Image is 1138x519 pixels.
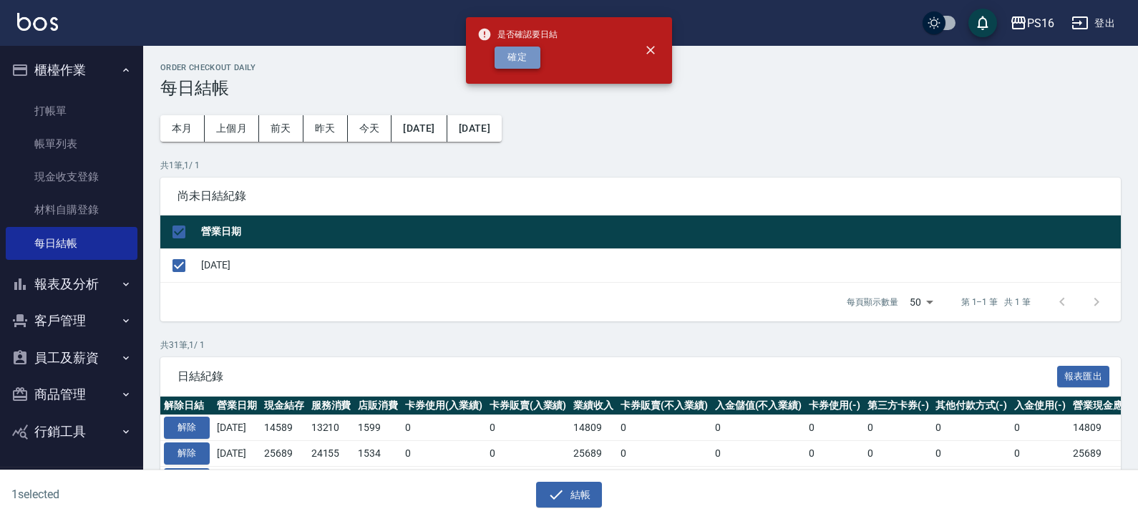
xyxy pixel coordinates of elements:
td: 0 [932,441,1011,467]
td: 1534 [354,441,402,467]
td: 14809 [570,415,617,441]
td: 200 [354,466,402,492]
a: 報表匯出 [1057,369,1110,382]
button: 確定 [495,47,540,69]
button: 本月 [160,115,205,142]
button: 上個月 [205,115,259,142]
td: [DATE] [213,415,261,441]
td: 0 [1011,415,1069,441]
td: 25689 [261,441,308,467]
th: 卡券販賣(入業績) [486,397,570,415]
button: [DATE] [392,115,447,142]
th: 卡券使用(入業績) [402,397,486,415]
th: 店販消費 [354,397,402,415]
td: 0 [1011,466,1069,492]
td: 0 [1011,441,1069,467]
td: 0 [486,441,570,467]
th: 入金儲值(不入業績) [711,397,806,415]
button: [DATE] [447,115,502,142]
button: 客戶管理 [6,302,137,339]
button: 商品管理 [6,376,137,413]
td: 24155 [308,441,355,467]
button: PS16 [1004,9,1060,38]
td: 0 [711,441,806,467]
button: 解除 [164,468,210,490]
td: 14809 [1069,415,1137,441]
td: 0 [805,415,864,441]
button: save [968,9,997,37]
button: 報表匯出 [1057,366,1110,388]
th: 營業日期 [198,215,1121,249]
p: 第 1–1 筆 共 1 筆 [961,296,1031,309]
th: 解除日結 [160,397,213,415]
button: 今天 [348,115,392,142]
td: 0 [617,466,711,492]
div: PS16 [1027,14,1054,32]
td: 32129 [1069,466,1137,492]
th: 營業現金應收 [1069,397,1137,415]
td: 0 [711,415,806,441]
td: 31929 [308,466,355,492]
th: 營業日期 [213,397,261,415]
button: 報表及分析 [6,266,137,303]
td: 0 [486,466,570,492]
div: 50 [904,283,938,321]
td: 0 [402,466,486,492]
a: 打帳單 [6,94,137,127]
td: 0 [932,466,1011,492]
button: 前天 [259,115,303,142]
button: 結帳 [536,482,603,508]
button: 解除 [164,442,210,465]
td: 32129 [570,466,617,492]
button: 登出 [1066,10,1121,37]
span: 日結紀錄 [177,369,1057,384]
td: 0 [617,441,711,467]
p: 每頁顯示數量 [847,296,898,309]
p: 共 31 筆, 1 / 1 [160,339,1121,351]
th: 卡券販賣(不入業績) [617,397,711,415]
td: 0 [486,415,570,441]
td: 0 [402,441,486,467]
p: 共 1 筆, 1 / 1 [160,159,1121,172]
th: 其他付款方式(-) [932,397,1011,415]
h2: Order checkout daily [160,63,1121,72]
td: [DATE] [213,441,261,467]
a: 每日結帳 [6,227,137,260]
td: [DATE] [213,466,261,492]
td: 0 [864,415,933,441]
th: 第三方卡券(-) [864,397,933,415]
a: 帳單列表 [6,127,137,160]
td: [DATE] [198,248,1121,282]
td: 1599 [354,415,402,441]
th: 業績收入 [570,397,617,415]
td: 0 [932,415,1011,441]
td: 31119 [261,466,308,492]
button: close [635,34,666,66]
td: 0 [805,466,864,492]
button: 櫃檯作業 [6,52,137,89]
th: 卡券使用(-) [805,397,864,415]
a: 現金收支登錄 [6,160,137,193]
th: 現金結存 [261,397,308,415]
td: 0 [711,466,806,492]
td: 25689 [1069,441,1137,467]
h3: 每日結帳 [160,78,1121,98]
span: 尚未日結紀錄 [177,189,1104,203]
td: 13210 [308,415,355,441]
td: 25689 [570,441,617,467]
th: 服務消費 [308,397,355,415]
span: 是否確認要日結 [477,27,558,42]
td: 0 [864,466,933,492]
button: 員工及薪資 [6,339,137,377]
button: 解除 [164,417,210,439]
button: 行銷工具 [6,413,137,450]
a: 材料自購登錄 [6,193,137,226]
td: 0 [402,415,486,441]
td: 0 [805,441,864,467]
th: 入金使用(-) [1011,397,1069,415]
td: 0 [617,415,711,441]
img: Logo [17,13,58,31]
td: 0 [864,441,933,467]
button: 昨天 [303,115,348,142]
td: 14589 [261,415,308,441]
